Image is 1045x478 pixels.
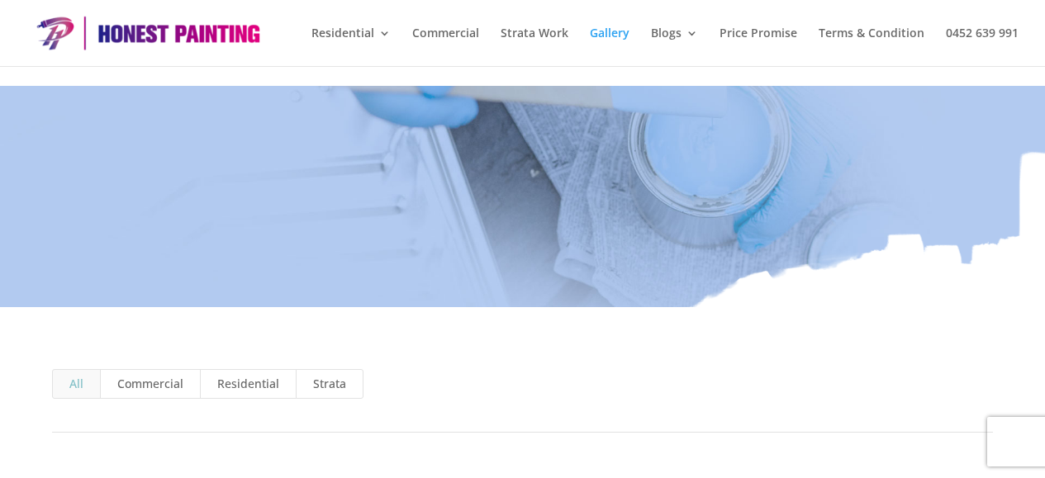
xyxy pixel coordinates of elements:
[100,369,201,399] a: Commercial
[296,369,363,399] a: Strata
[946,27,1019,66] a: 0452 639 991
[28,15,266,50] img: Honest Painting
[720,27,797,66] a: Price Promise
[651,27,698,66] a: Blogs
[200,369,297,399] a: Residential
[52,369,101,399] a: All
[501,27,568,66] a: Strata Work
[590,27,629,66] a: Gallery
[412,27,479,66] a: Commercial
[819,27,924,66] a: Terms & Condition
[311,27,391,66] a: Residential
